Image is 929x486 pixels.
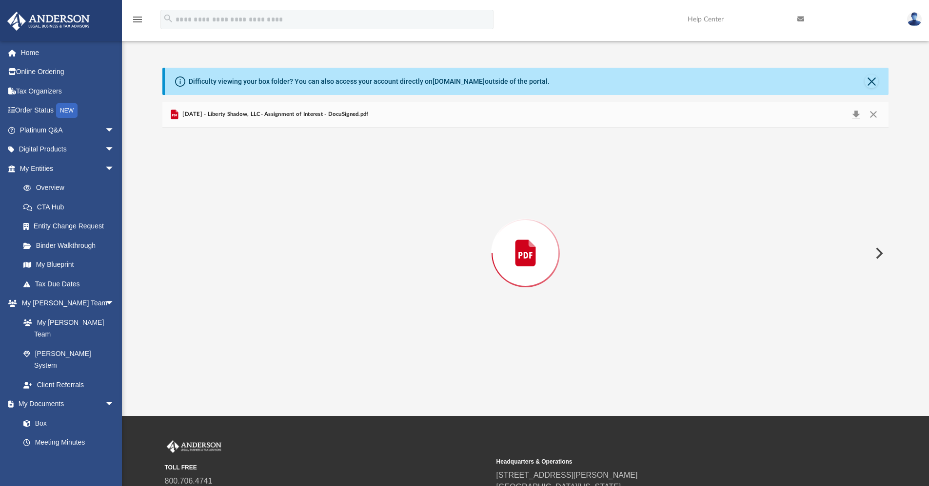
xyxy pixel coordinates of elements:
a: Platinum Q&Aarrow_drop_down [7,120,129,140]
a: Home [7,43,129,62]
button: Close [865,75,878,88]
span: arrow_drop_down [105,294,124,314]
a: My Documentsarrow_drop_down [7,394,124,414]
a: Meeting Minutes [14,433,124,452]
img: Anderson Advisors Platinum Portal [165,440,223,453]
span: arrow_drop_down [105,394,124,414]
a: Tax Organizers [7,81,129,101]
a: Forms Library [14,452,119,471]
small: Headquarters & Operations [496,457,821,466]
button: Close [865,108,882,121]
a: My Blueprint [14,255,124,275]
a: Entity Change Request [14,217,129,236]
i: menu [132,14,143,25]
div: Preview [162,102,889,379]
img: Anderson Advisors Platinum Portal [4,12,93,31]
a: Overview [14,178,129,198]
a: Box [14,413,119,433]
a: Tax Due Dates [14,274,129,294]
img: User Pic [907,12,922,26]
a: Digital Productsarrow_drop_down [7,140,129,159]
a: My [PERSON_NAME] Teamarrow_drop_down [7,294,124,313]
span: arrow_drop_down [105,140,124,160]
i: search [163,13,174,24]
button: Next File [868,240,889,267]
div: Difficulty viewing your box folder? You can also access your account directly on outside of the p... [189,76,550,87]
a: [DOMAIN_NAME] [433,77,485,85]
a: My [PERSON_NAME] Team [14,313,119,344]
a: Online Ordering [7,62,129,82]
a: 800.706.4741 [165,477,213,485]
a: [STREET_ADDRESS][PERSON_NAME] [496,471,638,479]
a: [PERSON_NAME] System [14,344,124,375]
small: TOLL FREE [165,463,490,472]
span: arrow_drop_down [105,120,124,140]
span: arrow_drop_down [105,159,124,179]
a: CTA Hub [14,197,129,217]
a: My Entitiesarrow_drop_down [7,159,129,178]
a: Binder Walkthrough [14,236,129,255]
span: [DATE] - Liberty Shadow, LLC- Assignment of Interest - DocuSigned.pdf [180,110,369,119]
a: Client Referrals [14,375,124,394]
a: Order StatusNEW [7,101,129,121]
div: NEW [56,103,78,118]
a: menu [132,19,143,25]
button: Download [847,108,865,121]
